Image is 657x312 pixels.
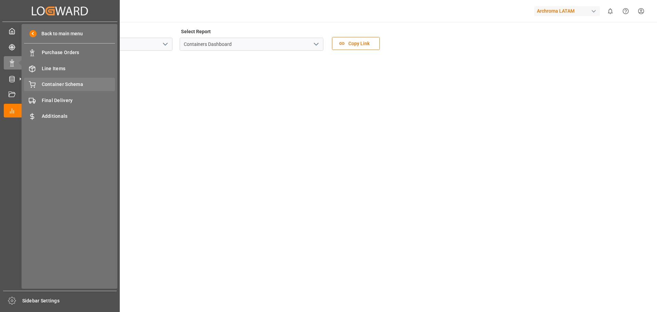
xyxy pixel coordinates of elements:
button: show 0 new notifications [603,3,618,19]
button: Copy Link [332,37,380,50]
span: Container Schema [42,81,115,88]
span: Additionals [42,113,115,120]
a: Additionals [24,110,115,123]
a: Tracking [4,40,116,53]
span: Purchase Orders [42,49,115,56]
a: Document Management [4,88,116,101]
span: Line Items [42,65,115,72]
a: Final Delivery [24,93,115,107]
input: Type to search/select [180,38,323,51]
span: Back to main menu [37,30,83,37]
a: My Reports [4,104,116,117]
span: Sidebar Settings [22,297,117,304]
a: My Cockpit [4,24,116,38]
a: Purchase Orders [24,46,115,59]
button: open menu [311,39,321,50]
button: open menu [160,39,170,50]
button: Help Center [618,3,633,19]
button: Archroma LATAM [534,4,603,17]
span: Copy Link [345,40,373,47]
span: Final Delivery [42,97,115,104]
div: Archroma LATAM [534,6,600,16]
a: Container Schema [24,78,115,91]
label: Select Report [180,27,212,36]
a: Line Items [24,62,115,75]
